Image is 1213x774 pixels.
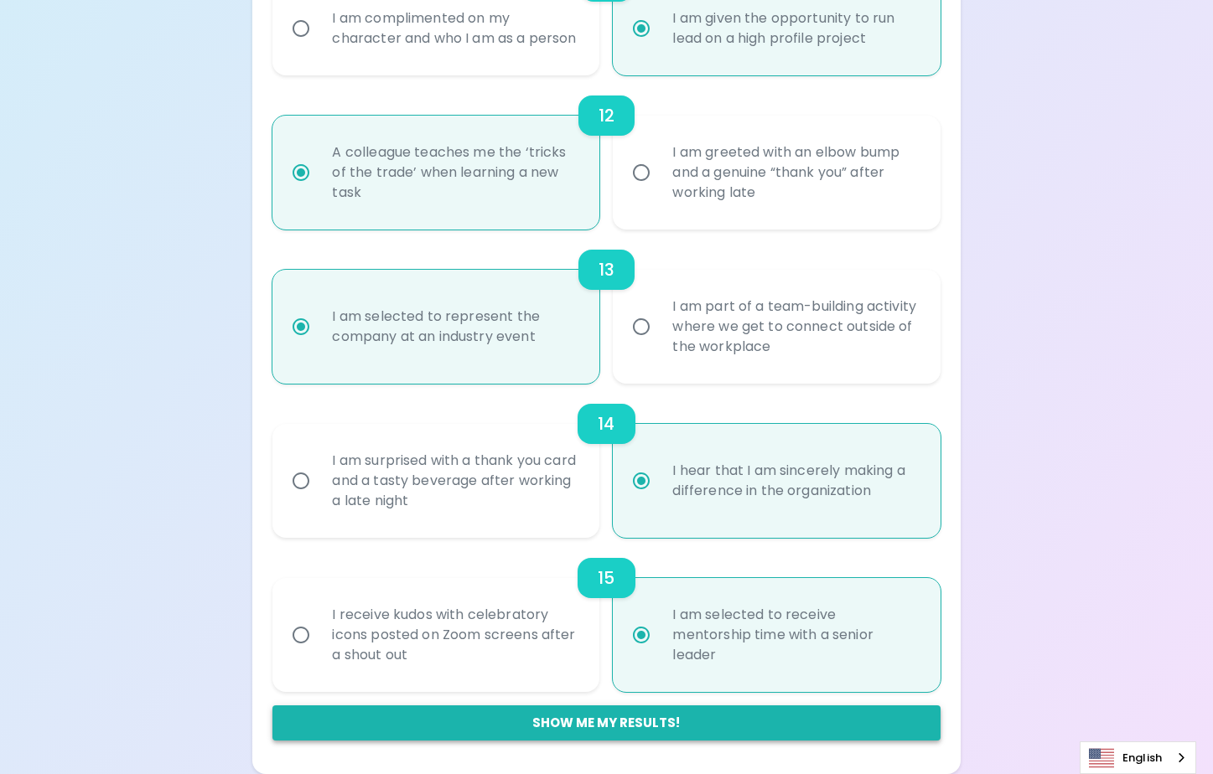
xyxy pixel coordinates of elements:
[599,102,614,129] h6: 12
[272,705,940,740] button: Show me my results!
[319,585,590,685] div: I receive kudos with celebratory icons posted on Zoom screens after a shout out
[1080,741,1196,774] aside: Language selected: English
[659,122,930,223] div: I am greeted with an elbow bump and a genuine “thank you” after working late
[319,431,590,531] div: I am surprised with a thank you card and a tasty beverage after working a late night
[659,276,930,377] div: I am part of a team-building activity where we get to connect outside of the workplace
[319,286,590,367] div: I am selected to represent the company at an industry event
[272,384,940,538] div: choice-group-check
[599,256,614,283] h6: 13
[272,538,940,692] div: choice-group-check
[659,585,930,685] div: I am selected to receive mentorship time with a senior leader
[598,410,614,437] h6: 14
[1081,742,1195,773] a: English
[272,230,940,384] div: choice-group-check
[598,565,614,591] h6: 15
[1080,741,1196,774] div: Language
[319,122,590,223] div: A colleague teaches me the ‘tricks of the trade’ when learning a new task
[659,441,930,521] div: I hear that I am sincerely making a difference in the organization
[272,75,940,230] div: choice-group-check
